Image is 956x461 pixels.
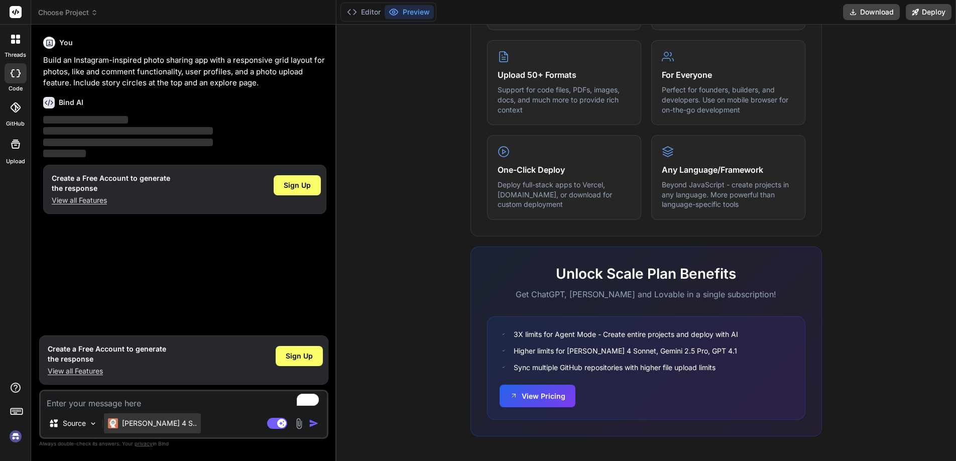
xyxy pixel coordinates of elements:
h4: Any Language/Framework [662,164,795,176]
img: Claude 4 Sonnet [108,418,118,428]
p: Always double-check its answers. Your in Bind [39,439,328,448]
img: icon [309,418,319,428]
span: Higher limits for [PERSON_NAME] 4 Sonnet, Gemini 2.5 Pro, GPT 4.1 [514,345,737,356]
span: ‌ [43,116,128,124]
span: 3X limits for Agent Mode - Create entire projects and deploy with AI [514,329,738,339]
h4: One-Click Deploy [498,164,631,176]
h4: Upload 50+ Formats [498,69,631,81]
p: View all Features [48,366,166,376]
h4: For Everyone [662,69,795,81]
button: Editor [343,5,385,19]
label: threads [5,51,26,59]
p: Build an Instagram-inspired photo sharing app with a responsive grid layout for photos, like and ... [43,55,326,89]
label: GitHub [6,120,25,128]
span: privacy [135,440,153,446]
h2: Unlock Scale Plan Benefits [487,263,805,284]
span: Sync multiple GitHub repositories with higher file upload limits [514,362,715,373]
img: attachment [293,418,305,429]
textarea: To enrich screen reader interactions, please activate Accessibility in Grammarly extension settings [41,391,327,409]
span: Sign Up [284,180,311,190]
p: Perfect for founders, builders, and developers. Use on mobile browser for on-the-go development [662,85,795,114]
span: Sign Up [286,351,313,361]
p: Source [63,418,86,428]
h6: You [59,38,73,48]
h1: Create a Free Account to generate the response [48,344,166,364]
button: View Pricing [500,385,575,407]
p: Get ChatGPT, [PERSON_NAME] and Lovable in a single subscription! [487,288,805,300]
p: View all Features [52,195,170,205]
span: ‌ [43,150,86,157]
button: Download [843,4,900,20]
p: Beyond JavaScript - create projects in any language. More powerful than language-specific tools [662,180,795,209]
button: Deploy [906,4,951,20]
span: Choose Project [38,8,98,18]
img: signin [7,428,24,445]
img: Pick Models [89,419,97,428]
button: Preview [385,5,434,19]
label: Upload [6,157,25,166]
span: ‌ [43,127,213,135]
p: Support for code files, PDFs, images, docs, and much more to provide rich context [498,85,631,114]
p: [PERSON_NAME] 4 S.. [122,418,197,428]
p: Deploy full-stack apps to Vercel, [DOMAIN_NAME], or download for custom deployment [498,180,631,209]
span: ‌ [43,139,213,146]
label: code [9,84,23,93]
h1: Create a Free Account to generate the response [52,173,170,193]
h6: Bind AI [59,97,83,107]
